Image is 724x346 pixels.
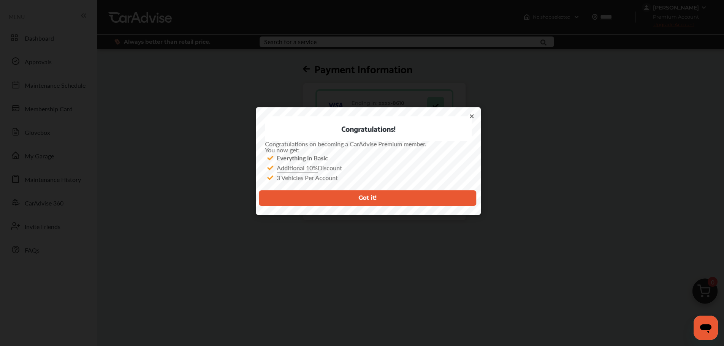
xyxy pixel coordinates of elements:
[694,316,718,340] iframe: Button to launch messaging window
[277,163,342,172] span: Discount
[265,116,472,141] div: Congratulations!
[277,153,328,162] strong: Everything in Basic
[265,139,426,148] span: Congratulations on becoming a CarAdvise Premium member.
[277,163,318,172] u: Additional 10%
[265,145,299,154] span: You now get:
[259,190,476,206] button: Got it!
[265,173,472,183] div: 3 Vehicles Per Account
